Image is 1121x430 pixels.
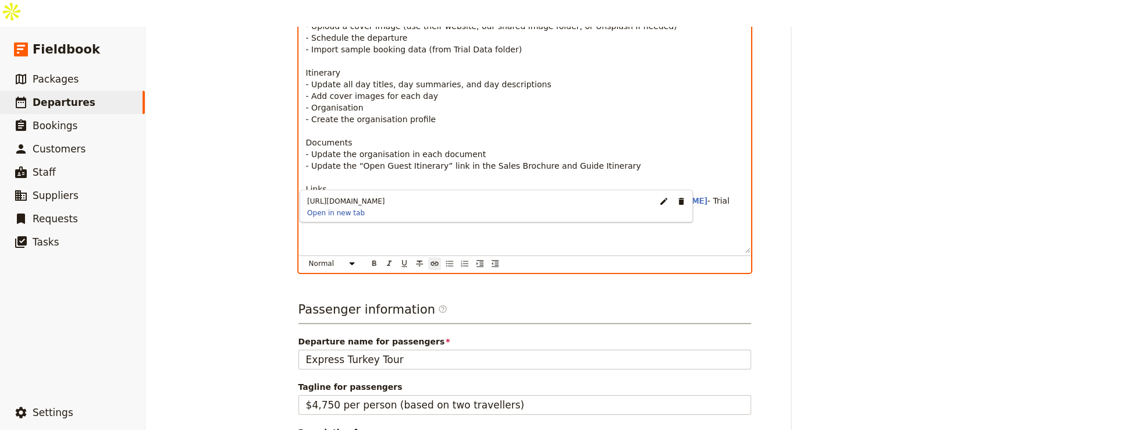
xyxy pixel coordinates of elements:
[413,257,426,270] button: Format strikethrough
[383,257,396,270] button: Format italic
[672,193,690,210] button: Remove link
[298,395,751,415] input: Tagline for passengers
[398,257,411,270] button: Format underline
[33,97,95,108] span: Departures
[438,304,447,314] span: ​
[33,166,56,178] span: Staff
[33,41,100,58] span: Fieldbook
[655,193,672,210] button: Edit link url
[298,336,751,347] span: Departure name for passengers
[33,73,79,85] span: Packages
[298,350,751,369] input: Departure name for passengers
[298,301,751,324] h3: Passenger information
[443,257,456,270] button: Bulleted list
[438,304,447,318] span: ​
[33,143,86,155] span: Customers
[298,381,751,393] span: Tagline for passengers
[303,208,369,218] a: Open in new tab
[33,407,73,418] span: Settings
[474,257,486,270] button: Increase indent
[428,257,441,270] button: Insert link
[368,257,380,270] button: Format bold
[458,257,471,270] button: Numbered list
[33,213,78,225] span: Requests
[489,257,501,270] button: Decrease indent
[33,236,59,248] span: Tasks
[33,190,79,201] span: Suppliers
[33,120,77,132] span: Bookings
